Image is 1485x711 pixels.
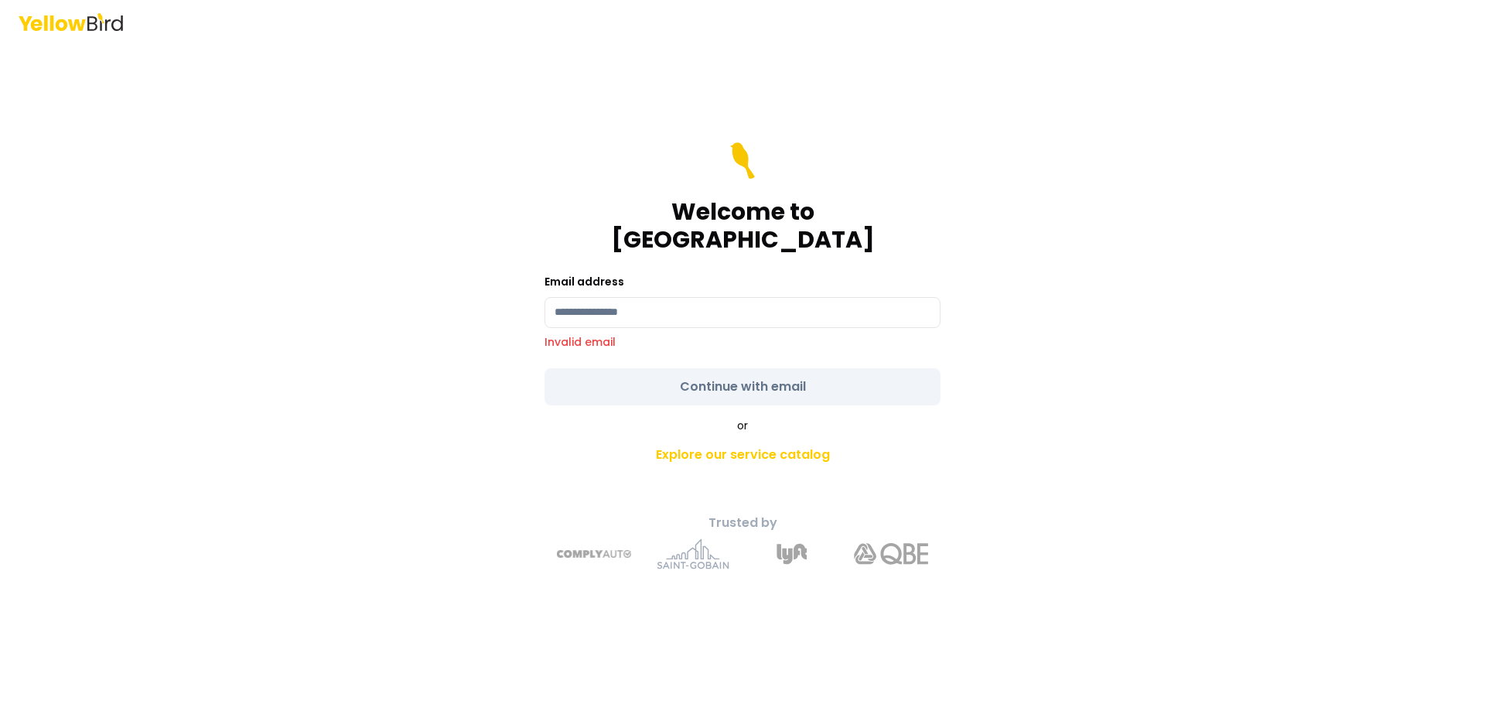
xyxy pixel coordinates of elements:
[470,514,1015,532] p: Trusted by
[544,274,624,289] label: Email address
[544,334,940,350] p: Invalid email
[544,198,940,254] h1: Welcome to [GEOGRAPHIC_DATA]
[737,418,748,433] span: or
[470,439,1015,470] a: Explore our service catalog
